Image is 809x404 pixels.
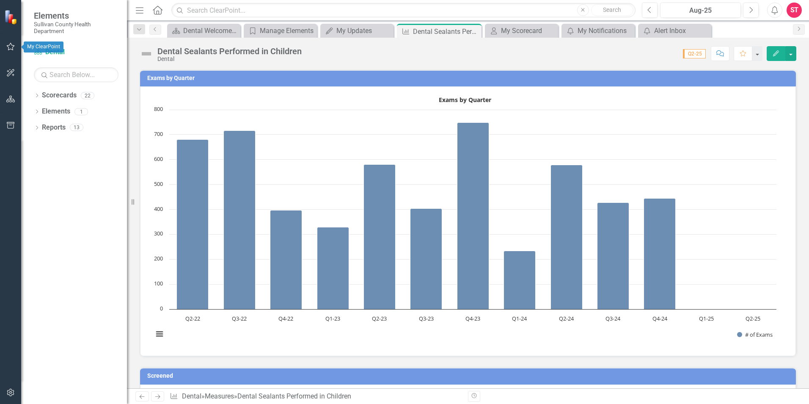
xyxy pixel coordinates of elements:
[224,131,256,310] path: Q3-22, 716. # of Exams.
[787,3,802,18] button: ST
[154,255,163,262] text: 200
[325,315,340,322] text: Q1-23
[237,392,351,400] div: Dental Sealants Performed in Children
[372,315,387,322] text: Q2-23
[147,75,792,81] h3: Exams by Quarter
[154,130,163,138] text: 700
[578,25,633,36] div: My Notifications
[644,199,676,310] path: Q4-24, 444. # of Exams.
[465,315,480,322] text: Q4-23
[597,203,629,310] path: Q3-24, 427. # of Exams.
[487,25,556,36] a: My Scorecard
[4,10,19,25] img: ClearPoint Strategy
[683,49,706,58] span: Q2-25
[154,279,163,287] text: 100
[34,67,118,82] input: Search Below...
[504,251,536,310] path: Q1-24, 233. # of Exams.
[364,165,396,310] path: Q2-23, 580. # of Exams.
[591,4,633,16] button: Search
[157,47,302,56] div: Dental Sealants Performed in Children
[149,93,787,347] div: Exams by Quarter. Highcharts interactive chart.
[154,205,163,213] text: 400
[559,315,574,322] text: Q2-24
[154,155,163,163] text: 600
[140,47,153,61] img: Not Defined
[663,6,738,16] div: Aug-25
[154,105,163,113] text: 800
[457,123,489,310] path: Q4-23, 748. # of Exams.
[551,165,583,310] path: Q2-24, 578. # of Exams.
[171,3,636,18] input: Search ClearPoint...
[185,315,200,322] text: Q2-22
[640,25,709,36] a: Alert Inbox
[183,25,238,36] div: Dental Welcome Page
[70,124,83,131] div: 13
[177,140,209,310] path: Q2-22, 680. # of Exams.
[170,392,462,401] div: » »
[413,26,479,37] div: Dental Sealants Performed in Children
[699,315,714,322] text: Q1-25
[278,315,293,322] text: Q4-22
[169,25,238,36] a: Dental Welcome Page
[154,230,163,237] text: 300
[512,315,527,322] text: Q1-24
[42,123,66,133] a: Reports
[737,331,773,338] button: Show # of Exams
[74,108,88,115] div: 1
[654,25,709,36] div: Alert Inbox
[501,25,556,36] div: My Scorecard
[157,56,302,62] div: Dental
[419,315,434,322] text: Q3-23
[154,180,163,188] text: 500
[149,93,781,347] svg: Interactive chart
[154,328,165,340] button: View chart menu, Exams by Quarter
[660,3,741,18] button: Aug-25
[322,25,391,36] a: My Updates
[42,107,70,116] a: Elements
[746,315,760,322] text: Q2-25
[34,11,118,21] span: Elements
[260,25,315,36] div: Manage Elements
[147,373,792,379] h3: Screened
[34,21,118,35] small: Sullivan County Health Department
[42,91,77,100] a: Scorecards
[205,392,234,400] a: Measures
[317,227,349,310] path: Q1-23, 329. # of Exams.
[564,25,633,36] a: My Notifications
[439,96,492,104] text: Exams by Quarter
[336,25,391,36] div: My Updates
[34,47,118,57] a: Dental
[246,25,315,36] a: Manage Elements
[652,315,668,322] text: Q4-24
[270,210,302,310] path: Q4-22, 396. # of Exams.
[24,42,63,53] div: My ClearPoint
[182,392,201,400] a: Dental
[232,315,247,322] text: Q3-22
[410,209,442,310] path: Q3-23, 404. # of Exams.
[603,6,621,13] span: Search
[81,92,94,99] div: 22
[160,304,163,312] text: 0
[605,315,621,322] text: Q3-24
